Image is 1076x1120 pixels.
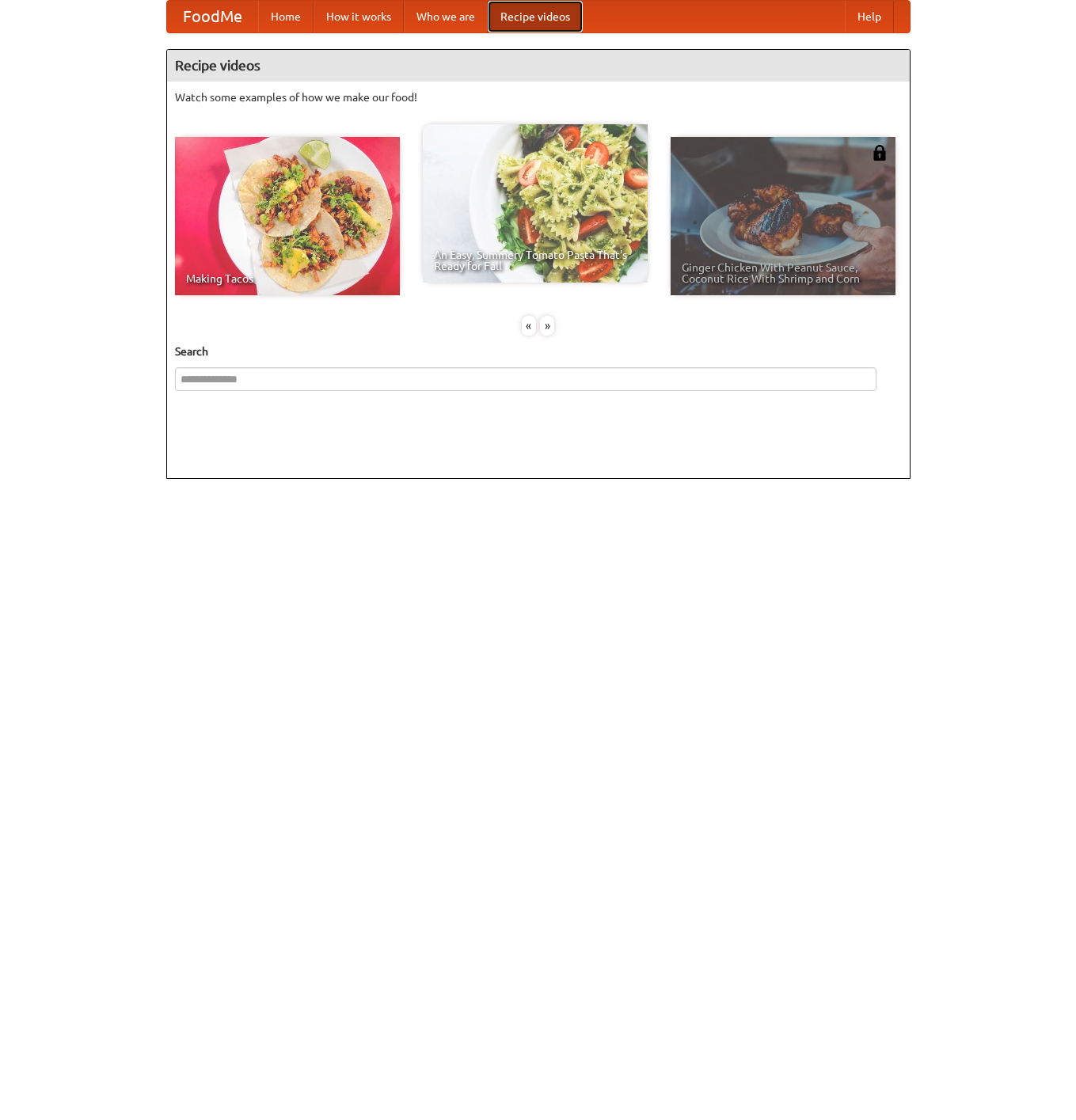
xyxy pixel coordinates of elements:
a: Recipe videos [488,1,583,32]
h5: Search [175,344,902,359]
a: FoodMe [167,1,258,32]
img: 483408.png [872,145,888,161]
h4: Recipe videos [167,50,910,82]
a: An Easy, Summery Tomato Pasta That's Ready for Fall [423,124,648,283]
span: An Easy, Summery Tomato Pasta That's Ready for Fall [434,249,637,271]
p: Watch some examples of how we make our food! [175,89,902,105]
a: Help [845,1,894,32]
a: Home [258,1,314,32]
a: How it works [314,1,404,32]
div: « [522,316,536,336]
div: » [540,316,554,336]
span: Making Tacos [186,273,389,284]
a: Making Tacos [175,137,400,295]
a: Who we are [404,1,488,32]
